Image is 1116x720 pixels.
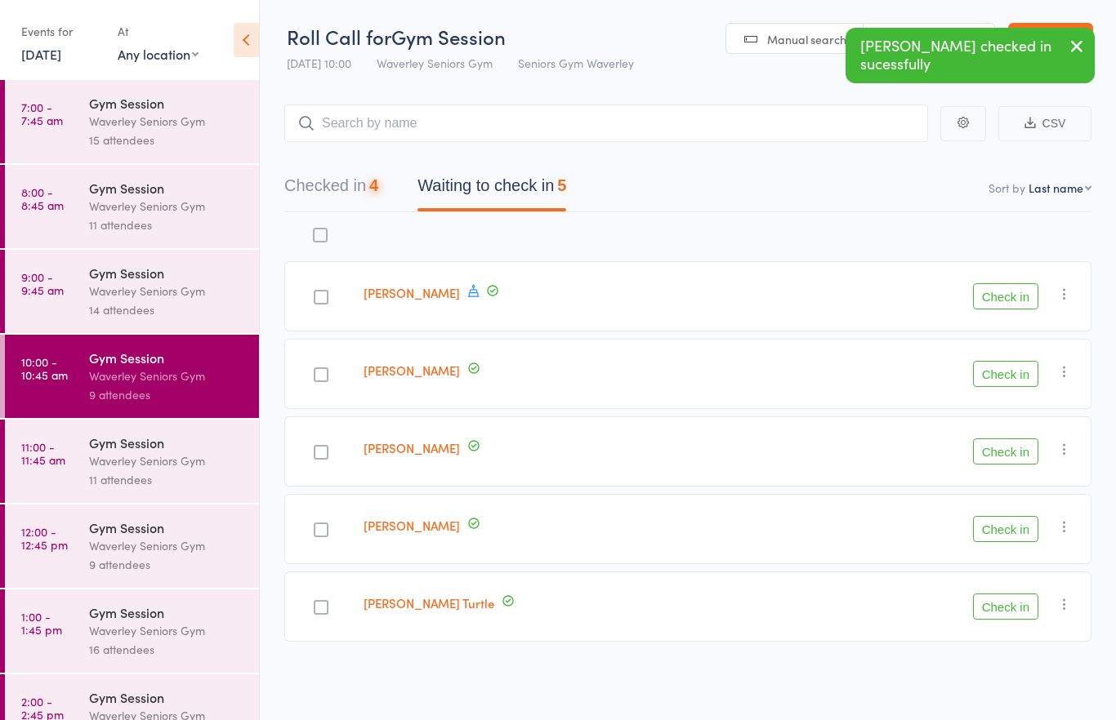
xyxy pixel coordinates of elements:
div: Waverley Seniors Gym [89,451,245,470]
a: 11:00 -11:45 amGym SessionWaverley Seniors Gym11 attendees [5,420,259,503]
div: 11 attendees [89,216,245,234]
div: 5 [557,176,566,194]
div: 15 attendees [89,131,245,149]
a: 9:00 -9:45 amGym SessionWaverley Seniors Gym14 attendees [5,250,259,333]
time: 11:00 - 11:45 am [21,440,65,466]
div: 16 attendees [89,640,245,659]
div: 4 [369,176,378,194]
a: [PERSON_NAME] Turtle [364,594,494,611]
a: 7:00 -7:45 amGym SessionWaverley Seniors Gym15 attendees [5,80,259,163]
button: Waiting to check in5 [417,168,566,211]
time: 10:00 - 10:45 am [21,355,68,381]
time: 8:00 - 8:45 am [21,185,64,211]
a: [PERSON_NAME] [364,517,460,534]
div: 14 attendees [89,300,245,319]
div: At [118,18,199,45]
a: 1:00 -1:45 pmGym SessionWaverley Seniors Gym16 attendees [5,589,259,673]
div: Gym Session [89,603,245,621]
span: Seniors Gym Waverley [518,55,634,71]
a: 10:00 -10:45 amGym SessionWaverley Seniors Gym9 attendees [5,335,259,418]
div: Waverley Seniors Gym [89,621,245,640]
a: [DATE] [21,45,61,63]
time: 12:00 - 12:45 pm [21,525,68,551]
input: Search by name [284,104,928,142]
button: Check in [973,593,1038,620]
div: Gym Session [89,264,245,282]
div: Gym Session [89,518,245,536]
div: 11 attendees [89,470,245,489]
label: Sort by [989,180,1025,196]
div: Any location [118,45,199,63]
button: Check in [973,283,1038,309]
div: Gym Session [89,688,245,706]
button: Check in [973,361,1038,387]
div: 9 attendees [89,385,245,404]
button: Check in [973,516,1038,542]
a: [PERSON_NAME] [364,362,460,379]
a: [PERSON_NAME] [364,284,460,301]
span: Manual search [767,31,846,47]
time: 9:00 - 9:45 am [21,270,64,296]
a: Exit roll call [1008,23,1093,56]
div: 9 attendees [89,555,245,574]
button: CSV [998,106,1091,141]
button: Check in [973,438,1038,464]
button: Checked in4 [284,168,378,211]
div: Waverley Seniors Gym [89,282,245,300]
span: Roll Call for [287,23,391,50]
div: Gym Session [89,179,245,197]
div: Waverley Seniors Gym [89,536,245,555]
a: 8:00 -8:45 amGym SessionWaverley Seniors Gym11 attendees [5,165,259,248]
div: [PERSON_NAME] checked in sucessfully [846,28,1095,83]
time: 1:00 - 1:45 pm [21,610,62,636]
div: Waverley Seniors Gym [89,112,245,131]
div: Last name [1029,180,1083,196]
div: Gym Session [89,94,245,112]
div: Gym Session [89,349,245,367]
time: 7:00 - 7:45 am [21,100,63,127]
a: 12:00 -12:45 pmGym SessionWaverley Seniors Gym9 attendees [5,504,259,588]
div: Events for [21,18,101,45]
span: [DATE] 10:00 [287,55,351,71]
div: Gym Session [89,433,245,451]
span: Gym Session [391,23,506,50]
div: Waverley Seniors Gym [89,367,245,385]
div: Waverley Seniors Gym [89,197,245,216]
span: Waverley Seniors Gym [377,55,493,71]
a: [PERSON_NAME] [364,439,460,456]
